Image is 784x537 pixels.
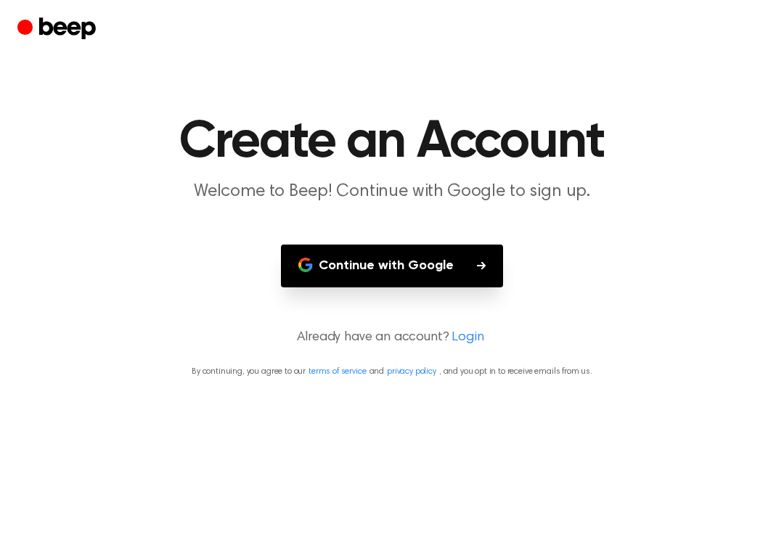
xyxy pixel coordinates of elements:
a: privacy policy [387,367,436,376]
button: Continue with Google [281,245,503,287]
p: Already have an account? [17,328,767,348]
a: terms of service [309,367,366,376]
p: By continuing, you agree to our and , and you opt in to receive emails from us. [17,365,767,378]
a: Login [452,328,483,348]
h1: Create an Account [20,116,764,168]
p: Welcome to Beep! Continue with Google to sign up. [113,180,671,204]
a: Beep [17,15,99,44]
